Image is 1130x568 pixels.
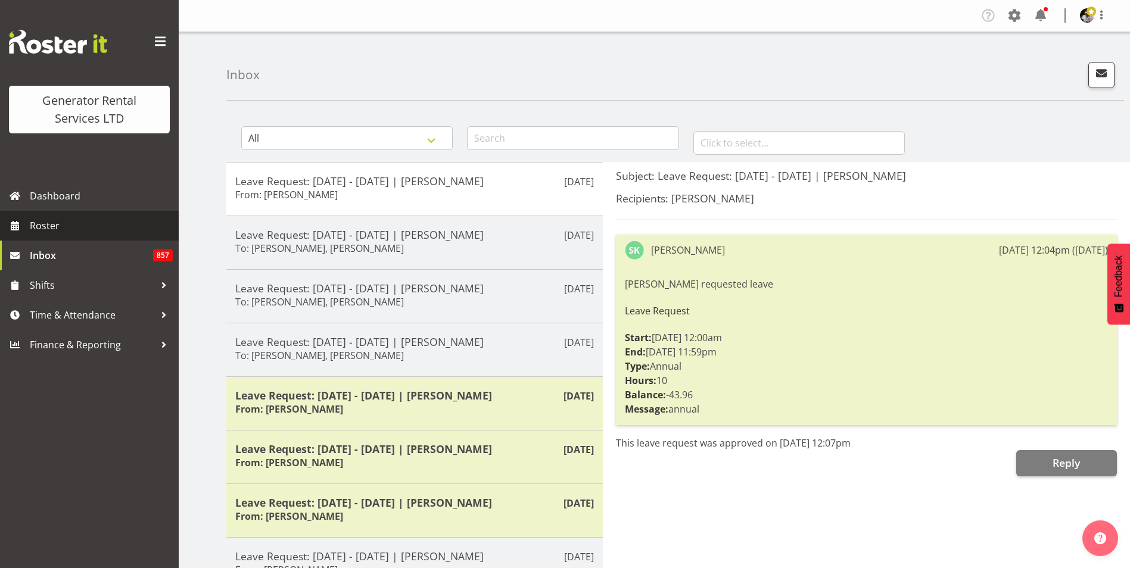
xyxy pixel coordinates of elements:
img: Rosterit website logo [9,30,107,54]
h6: From: [PERSON_NAME] [235,457,343,469]
h5: Leave Request: [DATE] - [DATE] | [PERSON_NAME] [235,496,594,509]
span: Shifts [30,276,155,294]
p: [DATE] [564,282,594,296]
h5: Leave Request: [DATE] - [DATE] | [PERSON_NAME] [235,442,594,455]
strong: End: [625,345,646,358]
button: Reply [1016,450,1117,476]
p: [DATE] [564,496,594,510]
h6: To: [PERSON_NAME], [PERSON_NAME] [235,296,404,308]
span: Inbox [30,246,153,264]
span: 857 [153,249,173,261]
h6: From: [PERSON_NAME] [235,403,343,415]
h6: To: [PERSON_NAME], [PERSON_NAME] [235,242,404,254]
button: Feedback - Show survey [1107,244,1130,324]
span: Reply [1053,455,1080,470]
h5: Leave Request: [DATE] - [DATE] | [PERSON_NAME] [235,335,594,348]
h5: Leave Request: [DATE] - [DATE] | [PERSON_NAME] [235,550,594,563]
span: Dashboard [30,187,173,205]
span: Roster [30,217,173,235]
h5: Subject: Leave Request: [DATE] - [DATE] | [PERSON_NAME] [616,169,1117,182]
h5: Leave Request: [DATE] - [DATE] | [PERSON_NAME] [235,228,594,241]
p: [DATE] [564,335,594,349]
div: [DATE] 12:04pm ([DATE]) [999,243,1108,257]
h5: Leave Request: [DATE] - [DATE] | [PERSON_NAME] [235,282,594,295]
strong: Type: [625,360,650,373]
p: [DATE] [564,174,594,189]
h6: Leave Request [625,305,1108,316]
strong: Start: [625,331,652,344]
strong: Hours: [625,374,656,387]
strong: Balance: [625,388,666,401]
span: Feedback [1113,255,1124,297]
div: Generator Rental Services LTD [21,92,158,127]
h5: Leave Request: [DATE] - [DATE] | [PERSON_NAME] [235,389,594,402]
h5: Leave Request: [DATE] - [DATE] | [PERSON_NAME] [235,174,594,188]
input: Click to select... [693,131,905,155]
span: Time & Attendance [30,306,155,324]
h6: From: [PERSON_NAME] [235,510,343,522]
h6: From: [PERSON_NAME] [235,189,338,201]
img: help-xxl-2.png [1094,532,1106,544]
p: [DATE] [564,228,594,242]
div: [PERSON_NAME] [651,243,725,257]
div: [PERSON_NAME] requested leave [DATE] 12:00am [DATE] 11:59pm Annual 10 -43.96 annual [625,274,1108,419]
h4: Inbox [226,68,260,82]
h6: To: [PERSON_NAME], [PERSON_NAME] [235,349,404,361]
strong: Message: [625,402,668,416]
span: Finance & Reporting [30,336,155,354]
p: [DATE] [564,442,594,457]
p: [DATE] [564,550,594,564]
img: stephen-kennedy2327.jpg [625,241,644,260]
input: Search [467,126,678,150]
p: [DATE] [564,389,594,403]
h5: Recipients: [PERSON_NAME] [616,192,1117,205]
img: andrew-crenfeldtab2e0c3de70d43fd7286f7b271d34304.png [1080,8,1094,23]
span: This leave request was approved on [DATE] 12:07pm [616,436,851,450]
